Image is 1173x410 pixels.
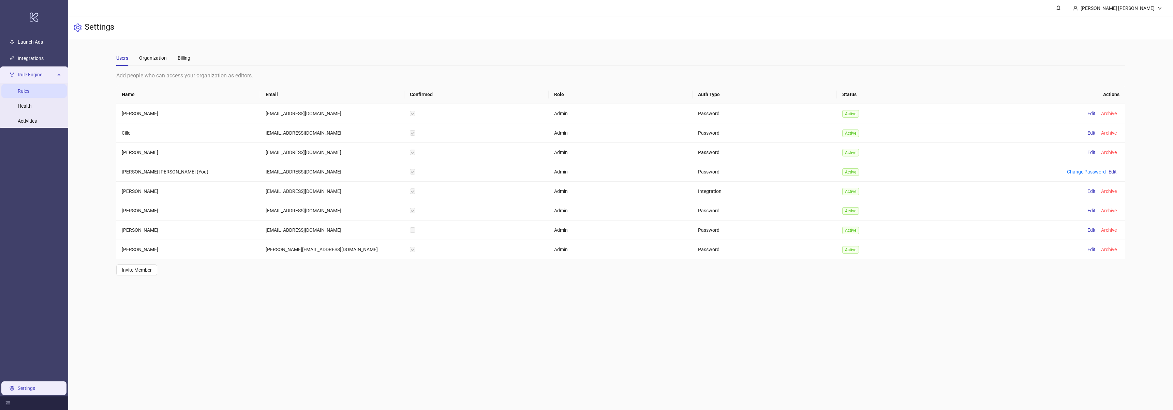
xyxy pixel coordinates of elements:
td: [EMAIL_ADDRESS][DOMAIN_NAME] [260,201,404,221]
button: Edit [1085,129,1098,137]
td: [EMAIL_ADDRESS][DOMAIN_NAME] [260,104,404,123]
button: Archive [1098,129,1119,137]
td: Admin [549,182,693,201]
td: [EMAIL_ADDRESS][DOMAIN_NAME] [260,123,404,143]
div: Users [116,54,128,62]
a: Launch Ads [18,39,43,45]
td: Password [693,123,837,143]
span: bell [1056,5,1061,10]
span: Edit [1087,208,1096,213]
td: Integration [693,182,837,201]
th: Email [260,85,404,104]
span: Active [842,130,859,137]
a: Activities [18,118,37,124]
div: Add people who can access your organization as editors. [116,71,1125,80]
span: Edit [1087,247,1096,252]
button: Edit [1085,187,1098,195]
span: Archive [1101,111,1117,116]
td: [EMAIL_ADDRESS][DOMAIN_NAME] [260,221,404,240]
span: Edit [1087,111,1096,116]
span: Archive [1101,227,1117,233]
button: Edit [1085,207,1098,215]
button: Edit [1085,226,1098,234]
button: Edit [1085,109,1098,118]
td: [PERSON_NAME][EMAIL_ADDRESS][DOMAIN_NAME] [260,240,404,259]
button: Archive [1098,109,1119,118]
td: [PERSON_NAME] [116,201,261,221]
td: [EMAIL_ADDRESS][DOMAIN_NAME] [260,182,404,201]
span: user [1073,6,1078,11]
span: Edit [1087,150,1096,155]
td: Password [693,143,837,162]
span: Active [842,149,859,156]
span: Active [842,110,859,118]
button: Edit [1085,148,1098,156]
td: Admin [549,143,693,162]
th: Role [549,85,693,104]
th: Name [116,85,261,104]
span: Active [842,207,859,215]
button: Edit [1106,168,1119,176]
h3: Settings [85,22,114,33]
span: Archive [1101,188,1117,194]
td: Password [693,104,837,123]
th: Status [837,85,981,104]
span: Active [842,168,859,176]
span: menu-fold [5,401,10,406]
span: Edit [1087,227,1096,233]
td: [PERSON_NAME] [116,221,261,240]
span: Active [842,227,859,234]
td: Password [693,221,837,240]
div: Organization [139,54,167,62]
td: Password [693,162,837,182]
td: Admin [549,221,693,240]
td: Admin [549,201,693,221]
div: [PERSON_NAME] [PERSON_NAME] [1078,4,1157,12]
a: Health [18,103,32,109]
td: [PERSON_NAME] [116,104,261,123]
th: Actions [981,85,1125,104]
button: Archive [1098,187,1119,195]
div: Billing [178,54,190,62]
button: Invite Member [116,264,157,275]
a: Change Password [1067,169,1106,174]
td: [PERSON_NAME] [PERSON_NAME] (You) [116,162,261,182]
span: Edit [1087,188,1096,194]
button: Archive [1098,226,1119,234]
th: Auth Type [693,85,837,104]
td: Password [693,240,837,259]
span: Edit [1087,130,1096,136]
td: Admin [549,162,693,182]
button: Archive [1098,245,1119,254]
a: Settings [18,385,35,391]
span: Archive [1101,208,1117,213]
th: Confirmed [404,85,549,104]
span: Rule Engine [18,68,55,81]
span: Active [842,246,859,254]
span: Archive [1101,150,1117,155]
span: down [1157,6,1162,11]
td: Admin [549,240,693,259]
span: setting [74,24,82,32]
button: Edit [1085,245,1098,254]
a: Integrations [18,56,44,61]
button: Archive [1098,207,1119,215]
span: Invite Member [122,267,152,273]
td: [PERSON_NAME] [116,182,261,201]
td: Admin [549,123,693,143]
td: [EMAIL_ADDRESS][DOMAIN_NAME] [260,162,404,182]
span: Active [842,188,859,195]
button: Archive [1098,148,1119,156]
span: fork [10,72,14,77]
a: Rules [18,88,29,94]
td: [PERSON_NAME] [116,143,261,162]
td: [PERSON_NAME] [116,240,261,259]
td: [EMAIL_ADDRESS][DOMAIN_NAME] [260,143,404,162]
span: Archive [1101,247,1117,252]
span: Edit [1109,169,1117,174]
td: Cille [116,123,261,143]
td: Admin [549,104,693,123]
td: Password [693,201,837,221]
span: Archive [1101,130,1117,136]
